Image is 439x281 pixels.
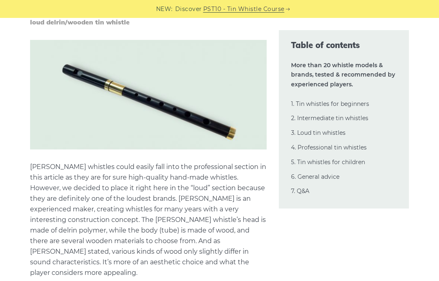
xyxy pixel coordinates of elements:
[291,144,367,151] a: 4. Professional tin whistles
[291,187,309,195] a: 7. Q&A
[291,114,368,122] a: 2. Intermediate tin whistles
[291,158,365,166] a: 5. Tin whistles for children
[291,173,339,180] a: 6. General advice
[30,40,267,149] img: Milligan tin whistle
[291,129,346,136] a: 3. Loud tin whistles
[175,4,202,14] span: Discover
[291,100,369,108] a: 1. Tin whistles for beginners
[30,18,267,26] span: loud delrin/wooden tin whistle
[291,61,395,88] strong: More than 20 whistle models & brands, tested & recommended by experienced players.
[203,4,285,14] a: PST10 - Tin Whistle Course
[291,40,397,51] span: Table of contents
[156,4,173,14] span: NEW:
